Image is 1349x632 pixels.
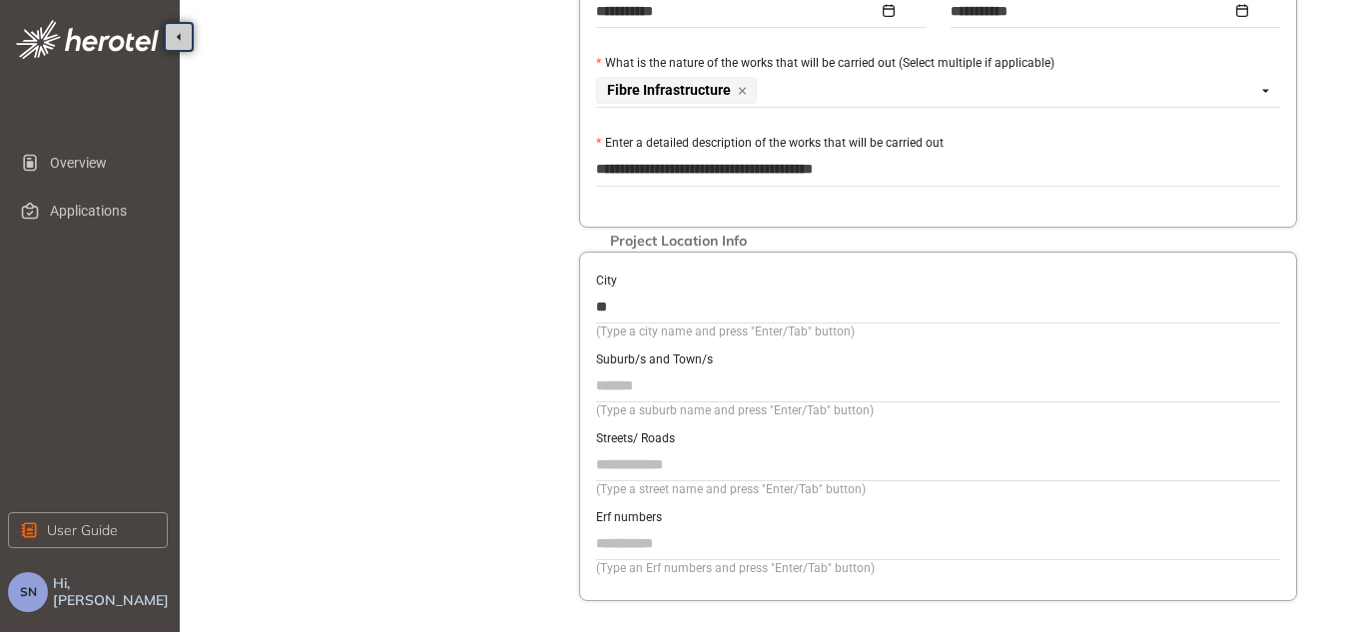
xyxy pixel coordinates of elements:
span: Project Location Info [600,233,757,250]
span: Fibre Infrastructure [607,83,731,98]
button: User Guide [8,512,168,548]
img: logo [16,20,159,59]
span: Hi, [PERSON_NAME] [53,575,172,609]
button: SN [8,572,48,612]
input: City [596,292,1280,321]
span: Fibre Infrastructure [596,77,757,104]
label: Suburb/s and Town/s [596,350,713,369]
div: (Type a suburb name and press "Enter/Tab" button) [596,401,1280,420]
span: SN [20,585,37,599]
label: Enter a detailed description of the works that will be carried out [596,134,944,153]
label: Erf numbers [596,508,662,527]
label: Streets/ Roads [596,429,675,448]
input: Streets/ Roads [596,449,1280,479]
div: (Type an Erf numbers and press "Enter/Tab" button) [596,559,1280,578]
textarea: Enter a detailed description of the works that will be carried out [596,154,1280,186]
div: (Type a city name and press "Enter/Tab" button) [596,322,1280,341]
span: Overview [50,143,152,183]
label: What is the nature of the works that will be carried out (Select multiple if applicable) [596,54,1054,73]
span: User Guide [47,519,118,541]
span: Applications [50,191,152,231]
input: Erf numbers [596,528,1280,558]
label: City [596,272,617,291]
div: (Type a street name and press "Enter/Tab" button) [596,480,1280,499]
input: Suburb/s and Town/s [596,370,1280,400]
